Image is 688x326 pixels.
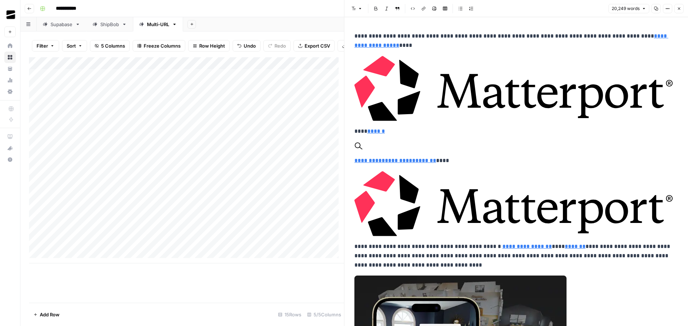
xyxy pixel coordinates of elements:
a: AirOps Academy [4,131,16,142]
div: 5/5 Columns [304,309,344,320]
a: Settings [4,86,16,97]
span: 5 Columns [101,42,125,49]
button: Filter [32,40,59,52]
button: Freeze Columns [133,40,185,52]
span: Undo [244,42,256,49]
button: Redo [263,40,291,52]
button: 5 Columns [90,40,130,52]
div: 15 Rows [275,309,304,320]
a: Your Data [4,63,16,74]
a: Usage [4,74,16,86]
button: 20,249 words [608,4,649,13]
span: Filter [37,42,48,49]
span: Sort [67,42,76,49]
button: Row Height [188,40,230,52]
a: Supabase [37,17,86,31]
span: Export CSV [305,42,330,49]
a: ShipBob [86,17,133,31]
img: OGM Logo [4,8,17,21]
a: Multi-URL [133,17,183,31]
button: Export CSV [293,40,335,52]
span: Add Row [40,311,59,318]
button: Help + Support [4,154,16,165]
span: Redo [274,42,286,49]
span: Freeze Columns [144,42,181,49]
span: Row Height [199,42,225,49]
div: Supabase [51,21,72,28]
button: Add Row [29,309,64,320]
button: Sort [62,40,87,52]
button: Workspace: OGM [4,6,16,24]
button: What's new? [4,142,16,154]
button: Undo [233,40,261,52]
a: Home [4,40,16,52]
div: What's new? [5,143,15,154]
span: 20,249 words [612,5,640,12]
div: Multi-URL [147,21,169,28]
div: ShipBob [100,21,119,28]
a: Browse [4,52,16,63]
